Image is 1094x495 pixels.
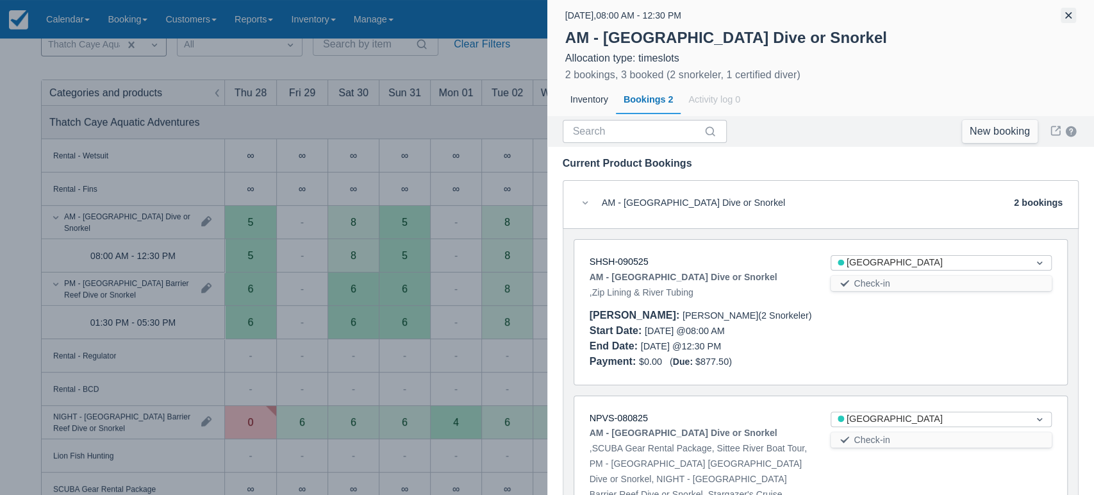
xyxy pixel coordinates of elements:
[565,67,800,83] div: 2 bookings, 3 booked (2 snorkeler, 1 certified diver)
[962,120,1038,143] a: New booking
[831,276,1052,291] button: Check-in
[590,269,777,285] strong: AM - [GEOGRAPHIC_DATA] Dive or Snorkel
[590,413,648,423] a: NPVS-080825
[1033,256,1046,269] span: Dropdown icon
[563,85,616,115] div: Inventory
[590,354,1052,369] div: $0.00
[565,29,887,46] strong: AM - [GEOGRAPHIC_DATA] Dive or Snorkel
[565,8,681,23] div: [DATE] , 08:00 AM - 12:30 PM
[616,85,681,115] div: Bookings 2
[590,310,683,321] div: [PERSON_NAME] :
[563,157,1079,170] div: Current Product Bookings
[590,269,811,300] div: , Zip Lining & River Tubing
[838,256,1022,270] div: [GEOGRAPHIC_DATA]
[670,357,732,367] span: ( $877.50 )
[590,339,811,354] div: [DATE] @ 12:30 PM
[590,308,1052,323] div: [PERSON_NAME] (2 Snorkeler)
[602,196,786,214] div: AM - [GEOGRAPHIC_DATA] Dive or Snorkel
[1033,413,1046,426] span: Dropdown icon
[590,256,649,267] a: SHSH-090525
[590,356,639,367] div: Payment :
[590,323,811,339] div: [DATE] @ 08:00 AM
[590,425,777,440] strong: AM - [GEOGRAPHIC_DATA] Dive or Snorkel
[590,340,641,351] div: End Date :
[831,432,1052,448] button: Check-in
[573,120,701,143] input: Search
[1014,196,1063,214] div: 2 bookings
[673,357,695,367] div: Due:
[565,52,1077,65] div: Allocation type: timeslots
[838,412,1022,426] div: [GEOGRAPHIC_DATA]
[590,325,645,336] div: Start Date :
